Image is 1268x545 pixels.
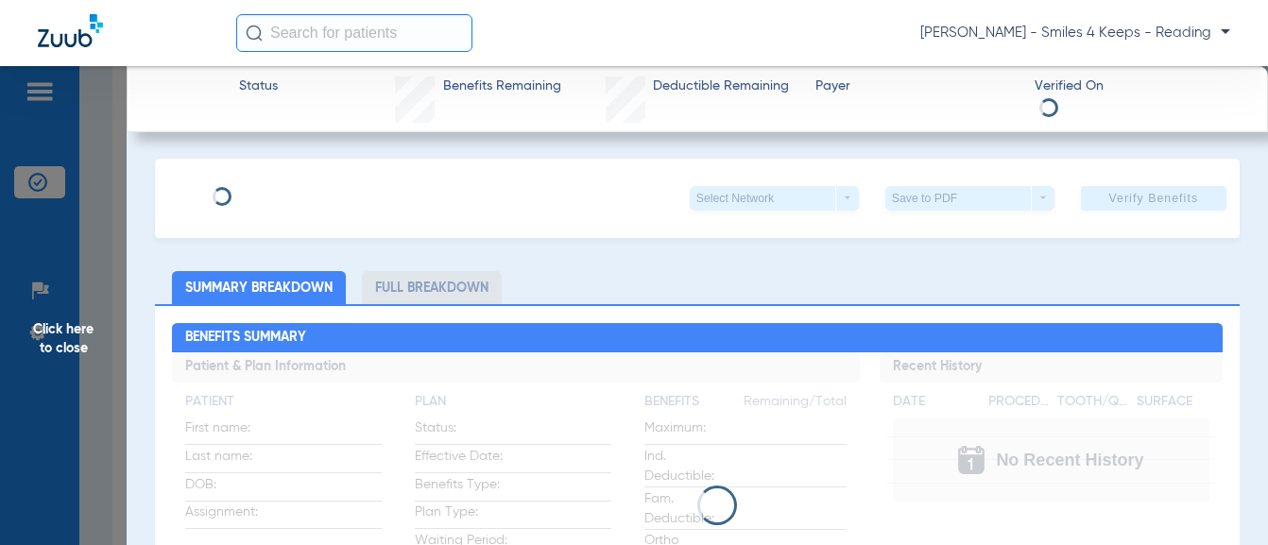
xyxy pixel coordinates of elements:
span: Payer [815,77,1019,96]
span: [PERSON_NAME] - Smiles 4 Keeps - Reading [920,24,1230,43]
span: Status [239,77,278,96]
span: Deductible Remaining [653,77,789,96]
img: Zuub Logo [38,14,103,47]
span: Benefits Remaining [443,77,561,96]
span: Verified On [1035,77,1238,96]
img: Search Icon [246,25,263,42]
li: Full Breakdown [362,271,502,304]
li: Summary Breakdown [172,271,346,304]
input: Search for patients [236,14,472,52]
h2: Benefits Summary [172,323,1223,353]
iframe: Chat Widget [1174,454,1268,545]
